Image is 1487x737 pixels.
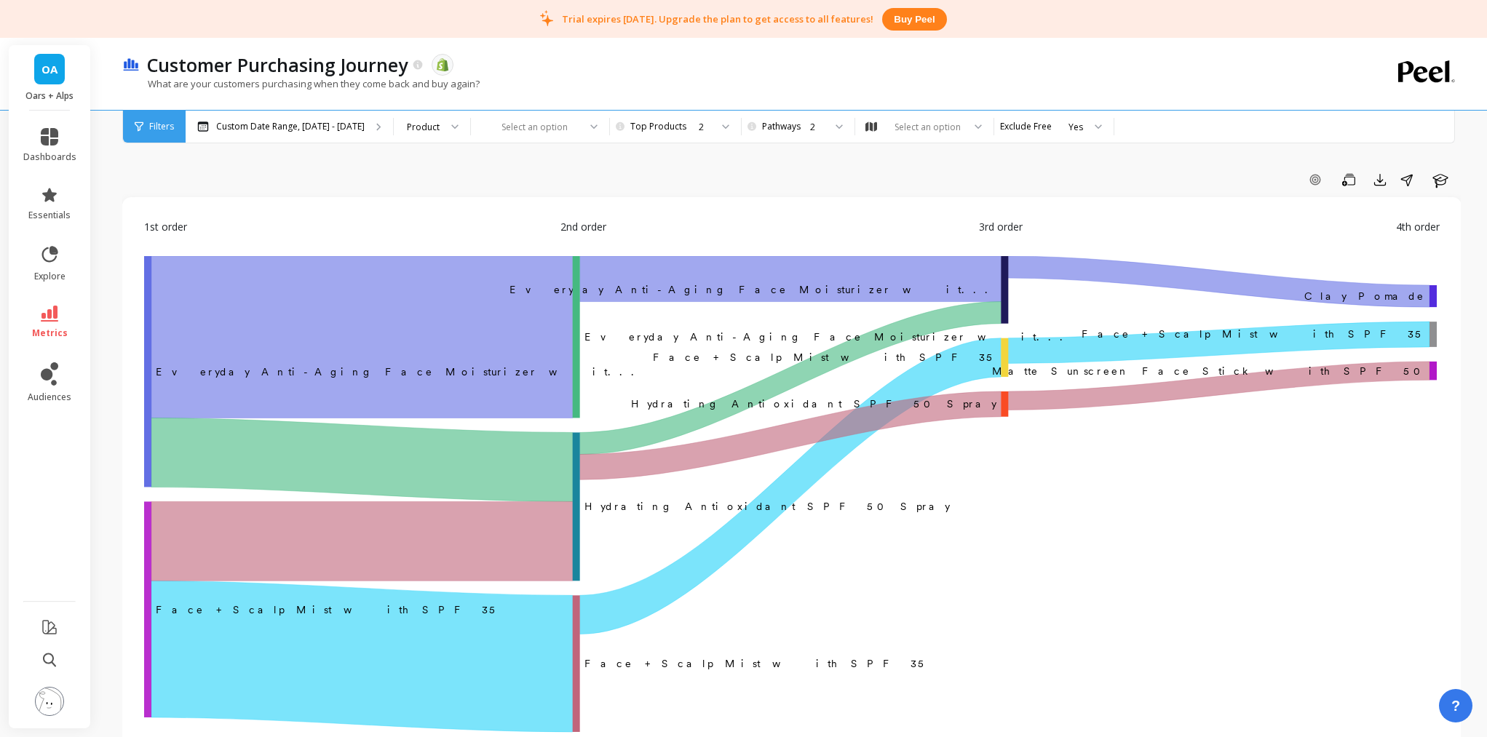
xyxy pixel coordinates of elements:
span: essentials [28,210,71,221]
text: Face + Scalp Mist with SPF 35 [584,658,928,669]
span: ? [1451,696,1460,716]
text: ‌Everyday Anti-Aging Face Moisturizer wit... [156,366,643,378]
img: audience_map.svg [865,121,877,132]
text: Everyday Anti-Aging Face Moisturizer wit... [584,331,1071,343]
span: 1st order [144,219,187,234]
div: Yes [1068,120,1083,134]
button: Buy peel [882,8,946,31]
p: Custom Date Range, [DATE] - [DATE] [216,121,365,132]
span: metrics [32,327,68,339]
img: api.shopify.svg [436,58,449,71]
svg: A chart. [144,256,1437,737]
text: ‌Face + Scalp Mist with SPF 35 [156,604,499,616]
span: 2nd order [560,219,606,234]
text: Face + Scalp Mist with SPF 35 [1082,328,1425,340]
button: ? [1439,689,1472,722]
div: 2 [699,120,710,134]
p: What are your customers purchasing when they come back and buy again? [122,77,480,90]
text: ​Face + Scalp Mist with SPF 35 [653,351,996,363]
text: Hydrating Antioxidant SPF 50 Spray [584,501,951,512]
span: Filters [149,121,174,132]
div: Select an option [892,120,963,134]
text: ​Hydrating Antioxidant SPF 50 Spray [631,398,997,410]
span: explore [34,271,66,282]
text: Matte Sunscreen Face Stick with SPF 50 [992,365,1425,377]
img: header icon [122,58,140,72]
span: 4th order [1396,219,1440,234]
text: ​Everyday Anti-Aging Face Moisturizer wit... [509,284,996,295]
text: Clay Pomade [1304,290,1425,302]
p: Customer Purchasing Journey [147,52,408,77]
span: OA [41,61,58,78]
p: Trial expires [DATE]. Upgrade the plan to get access to all features! [562,12,873,25]
span: 3rd order [979,219,1023,234]
div: Product [407,120,440,134]
span: dashboards [23,151,76,163]
p: Oars + Alps [23,90,76,102]
img: profile picture [35,687,64,716]
span: audiences [28,391,71,403]
div: 2 [810,120,824,134]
